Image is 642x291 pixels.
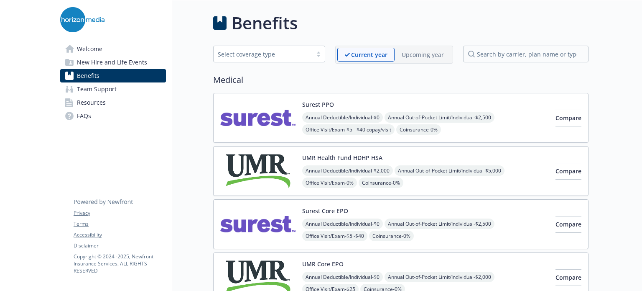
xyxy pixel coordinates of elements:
a: Welcome [60,42,166,56]
span: Annual Out-of-Pocket Limit/Individual - $5,000 [395,165,504,176]
a: New Hire and Life Events [60,56,166,69]
p: Current year [351,50,387,59]
a: Accessibility [74,231,166,239]
span: Office Visit/Exam - 0% [302,178,357,188]
button: Compare [555,163,581,180]
span: Coinsurance - 0% [396,124,441,135]
span: Annual Out-of-Pocket Limit/Individual - $2,500 [385,219,494,229]
span: Office Visit/Exam - $5 -$40 [302,231,367,241]
button: UMR Core EPO [302,260,344,268]
h1: Benefits [232,10,298,36]
img: Surest carrier logo [220,206,296,242]
a: FAQs [60,109,166,123]
button: Surest PPO [302,100,334,109]
span: Office Visit/Exam - $5 - $40 copay/visit [302,124,395,135]
span: Annual Deductible/Individual - $0 [302,272,383,282]
p: Upcoming year [402,50,444,59]
button: Compare [555,110,581,126]
span: Annual Deductible/Individual - $0 [302,112,383,123]
input: search by carrier, plan name or type [463,46,588,62]
a: Team Support [60,82,166,96]
button: Surest Core EPO [302,206,348,215]
span: Annual Deductible/Individual - $0 [302,219,383,229]
span: Coinsurance - 0% [359,178,403,188]
button: Compare [555,269,581,286]
a: Terms [74,220,166,228]
a: Disclaimer [74,242,166,250]
img: Surest carrier logo [220,100,296,136]
p: Copyright © 2024 - 2025 , Newfront Insurance Services, ALL RIGHTS RESERVED [74,253,166,274]
h2: Medical [213,74,588,86]
button: UMR Health Fund HDHP HSA [302,153,382,162]
span: Compare [555,114,581,122]
span: Compare [555,167,581,175]
span: Compare [555,273,581,281]
span: Welcome [77,42,102,56]
a: Privacy [74,209,166,217]
span: Annual Deductible/Individual - $2,000 [302,165,393,176]
span: Annual Out-of-Pocket Limit/Individual - $2,500 [385,112,494,123]
span: Compare [555,220,581,228]
img: UMR carrier logo [220,153,296,189]
button: Compare [555,216,581,233]
span: Team Support [77,82,117,96]
a: Benefits [60,69,166,82]
div: Select coverage type [218,50,308,59]
span: New Hire and Life Events [77,56,147,69]
a: Resources [60,96,166,109]
span: Resources [77,96,106,109]
span: Benefits [77,69,99,82]
span: Annual Out-of-Pocket Limit/Individual - $2,000 [385,272,494,282]
span: Coinsurance - 0% [369,231,414,241]
span: FAQs [77,109,91,123]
